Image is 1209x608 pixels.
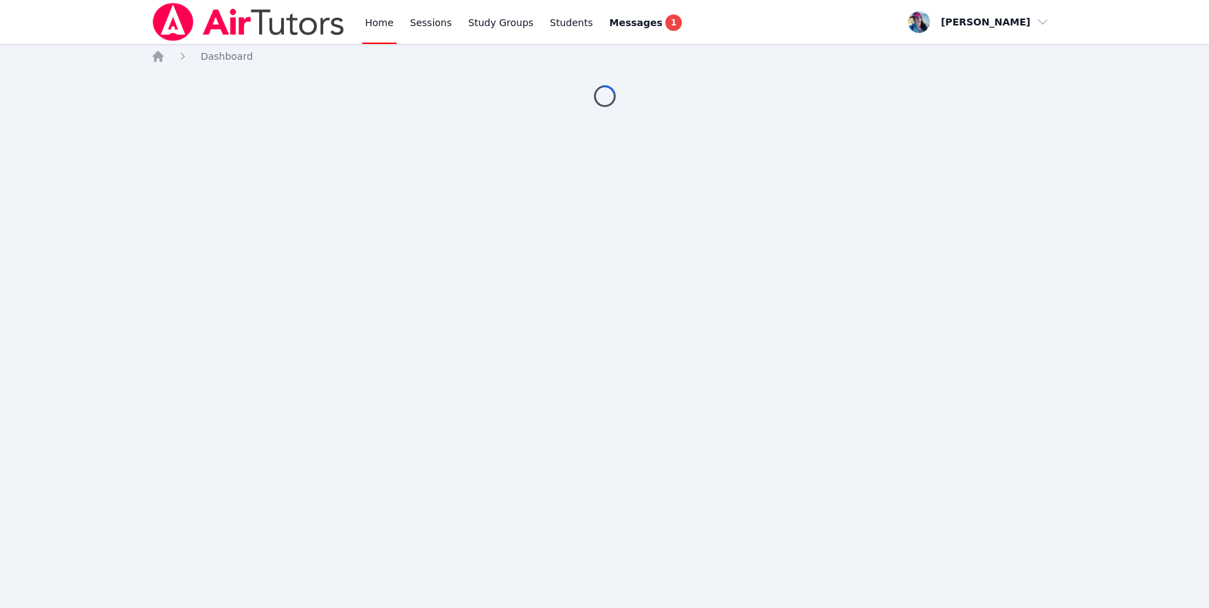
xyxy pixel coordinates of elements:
[201,49,253,63] a: Dashboard
[151,49,1058,63] nav: Breadcrumb
[665,14,682,31] span: 1
[151,3,346,41] img: Air Tutors
[201,51,253,62] span: Dashboard
[610,16,663,30] span: Messages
